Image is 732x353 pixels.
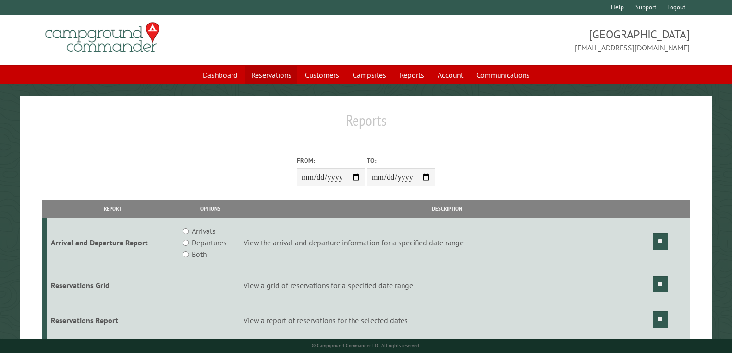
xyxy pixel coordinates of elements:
label: Arrivals [192,225,216,237]
td: Reservations Grid [47,268,179,303]
label: To: [367,156,435,165]
a: Account [432,66,469,84]
th: Description [242,200,651,217]
span: [GEOGRAPHIC_DATA] [EMAIL_ADDRESS][DOMAIN_NAME] [366,26,690,53]
a: Communications [471,66,536,84]
th: Report [47,200,179,217]
a: Dashboard [197,66,244,84]
td: Arrival and Departure Report [47,218,179,268]
td: View a report of reservations for the selected dates [242,303,651,338]
img: Campground Commander [42,19,162,56]
h1: Reports [42,111,690,137]
th: Options [179,200,243,217]
a: Campsites [347,66,392,84]
label: Departures [192,237,227,248]
label: From: [297,156,365,165]
td: Reservations Report [47,303,179,338]
a: Customers [299,66,345,84]
label: Both [192,248,207,260]
small: © Campground Commander LLC. All rights reserved. [312,342,420,349]
td: View a grid of reservations for a specified date range [242,268,651,303]
a: Reports [394,66,430,84]
a: Reservations [245,66,297,84]
td: View the arrival and departure information for a specified date range [242,218,651,268]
